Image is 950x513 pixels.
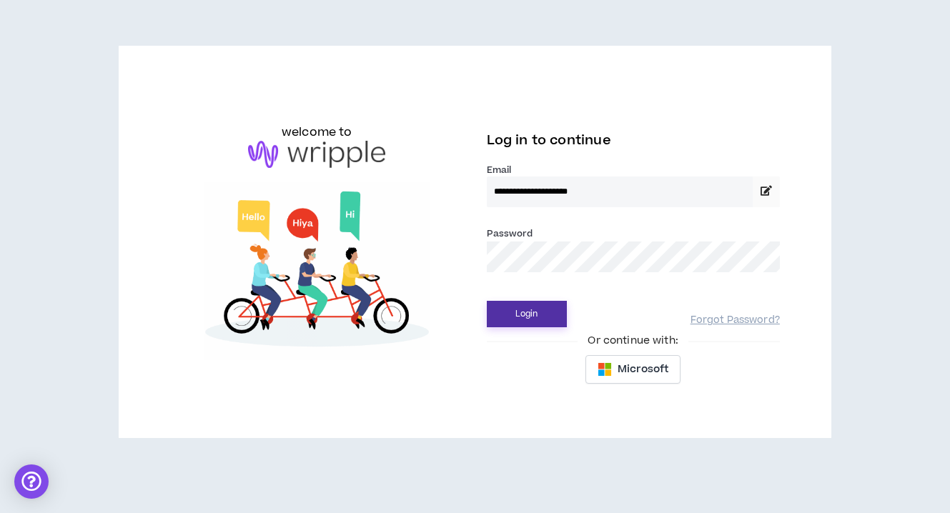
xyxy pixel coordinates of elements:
h6: welcome to [282,124,352,141]
span: Or continue with: [578,333,688,349]
label: Email [487,164,780,176]
span: Log in to continue [487,131,611,149]
img: logo-brand.png [248,141,385,168]
button: Microsoft [585,355,681,384]
label: Password [487,227,533,240]
div: Open Intercom Messenger [14,464,49,499]
a: Forgot Password? [691,314,780,327]
span: Microsoft [618,362,668,377]
button: Login [487,301,567,327]
img: Welcome to Wripple [170,182,463,360]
